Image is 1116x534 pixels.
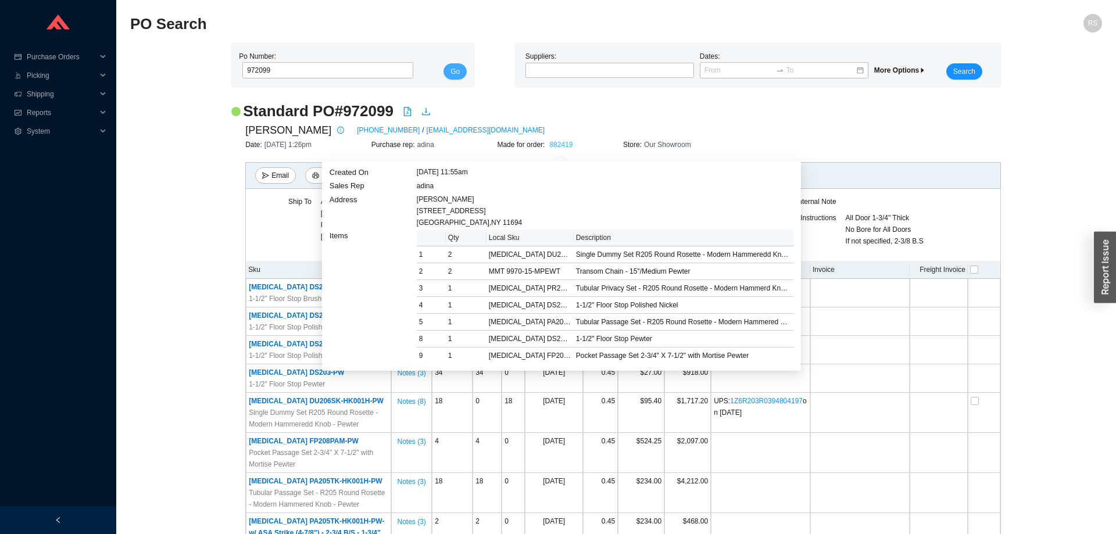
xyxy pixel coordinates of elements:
td: HMS PA205TK-HK001H-PW [487,314,574,331]
td: $524.25 [618,433,664,473]
button: Notes (8) [396,395,426,403]
div: Suppliers: [523,51,697,80]
span: [MEDICAL_DATA] FP208PAM-PW [249,437,359,445]
td: 1 [446,347,487,364]
a: 882419 [549,141,573,149]
td: Tubular Privacy Set - R205 Round Rosette - Modern Hammerd Knob - Pewter x Polished Nickel [574,280,793,297]
span: [DATE] 1:26pm [264,141,312,149]
td: 0 [502,473,525,513]
span: Ship To [288,198,312,206]
span: More Options [874,66,926,74]
span: [MEDICAL_DATA] PA205TK-HK001H-PW [249,477,382,485]
span: Email [271,170,289,181]
td: 1-1/2" Floor Stop Pewter [574,331,793,347]
span: Go [450,66,460,77]
span: fund [14,109,22,116]
span: Made for order: [497,141,547,149]
span: Pocket Passage Set 2-3/4" X 7-1/2" with Mortise Pewter [249,447,388,470]
span: RS [1088,14,1098,33]
button: Go [443,63,467,80]
span: 2 [475,517,480,525]
a: [EMAIL_ADDRESS][DOMAIN_NAME] [427,124,545,136]
div: AS Bath [STREET_ADDRESS] Edison , NJ 08820 [321,196,390,231]
td: Items [329,229,416,363]
span: Purchase rep: [371,141,417,149]
td: $234.00 [618,473,664,513]
span: 1-1/2" Floor Stop Pewter [249,378,325,390]
th: Description [574,230,793,246]
td: $2,097.00 [664,433,711,473]
td: MMT 9970-15-MPEWT [487,263,574,280]
span: Instructions [800,214,836,222]
span: file-pdf [403,107,412,116]
span: [MEDICAL_DATA] DS203-PC [249,311,343,320]
span: / [422,124,424,136]
td: Tubular Passage Set - R205 Round Rosette - Modern Hammered Knob - Pewter [574,314,793,331]
td: 0.45 [583,364,618,393]
span: Single Dummy Set R205 Round Rosette - Modern Hammeredd Knob - Pewter [249,407,388,430]
div: [PERSON_NAME] [STREET_ADDRESS] [GEOGRAPHIC_DATA] , NY 11694 [417,193,793,228]
a: 1Z6R203R0394804197 [730,397,803,405]
div: [PHONE_NUMBER] [321,196,390,242]
a: file-pdf [403,107,412,119]
span: printer [312,172,319,180]
span: UPS : on [DATE] [714,397,807,417]
td: 18 [432,473,473,513]
td: $1,717.20 [664,393,711,433]
span: 1-1/2" Floor Stop Polished Chrome [249,321,357,333]
td: HMS PR205TK-HK001H-PWxPN [487,280,574,297]
span: Tubular Passage Set - R205 Round Rosette - Modern Hammered Knob - Pewter [249,487,388,510]
td: adina [416,179,794,193]
span: to [776,66,784,74]
span: 1-1/2" Floor Stop Brushed Nickel [249,293,350,304]
span: 4 [475,437,480,445]
span: download [421,107,431,116]
td: 2 [446,263,487,280]
td: 0.45 [583,473,618,513]
span: credit-card [14,53,22,60]
th: Local Sku [487,230,574,246]
span: Shipping [27,85,96,103]
span: [PERSON_NAME] [245,121,331,139]
td: Transom Chain - 15"/Medium Pewter [574,263,793,280]
span: [MEDICAL_DATA] DU206SK-HK001H-PW [249,397,384,405]
span: Notes ( 8 ) [397,396,425,407]
td: 1 [446,297,487,314]
td: 0.45 [583,393,618,433]
span: adina [417,141,434,149]
button: printerPrint [305,167,343,184]
td: 5 [417,314,446,331]
button: Notes (3) [396,475,426,483]
td: 9 [417,347,446,364]
span: 18 [475,477,483,485]
th: Freight Invoice [910,261,968,279]
span: System [27,122,96,141]
span: Notes ( 3 ) [397,516,425,528]
button: info-circle [331,122,348,138]
td: [DATE] [525,473,583,513]
td: Address [329,193,416,229]
td: $918.00 [664,364,711,393]
td: 2 [446,246,487,263]
td: Created On [329,166,416,180]
span: swap-right [776,66,784,74]
td: 4 [432,433,473,473]
span: Purchase Orders [27,48,96,66]
td: 3 [417,280,446,297]
td: 1 [446,314,487,331]
div: Sku [248,263,389,276]
div: Dates: [697,51,871,80]
span: send [262,172,269,180]
span: Our Showroom [644,141,691,149]
span: caret-right [919,67,926,74]
td: Single Dummy Set R205 Round Rosette - Modern Hammeredd Knob - Pewter [574,246,793,263]
td: 4 [417,297,446,314]
td: 1-1/2" Floor Stop Polished Nickel [574,297,793,314]
td: $4,212.00 [664,473,711,513]
button: Search [946,63,982,80]
span: Notes ( 3 ) [397,476,425,488]
span: setting [14,128,22,135]
span: 1-1/2" Floor Stop Polished Nickel [249,350,351,361]
td: [DATE] [525,364,583,393]
td: 0 [502,433,525,473]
